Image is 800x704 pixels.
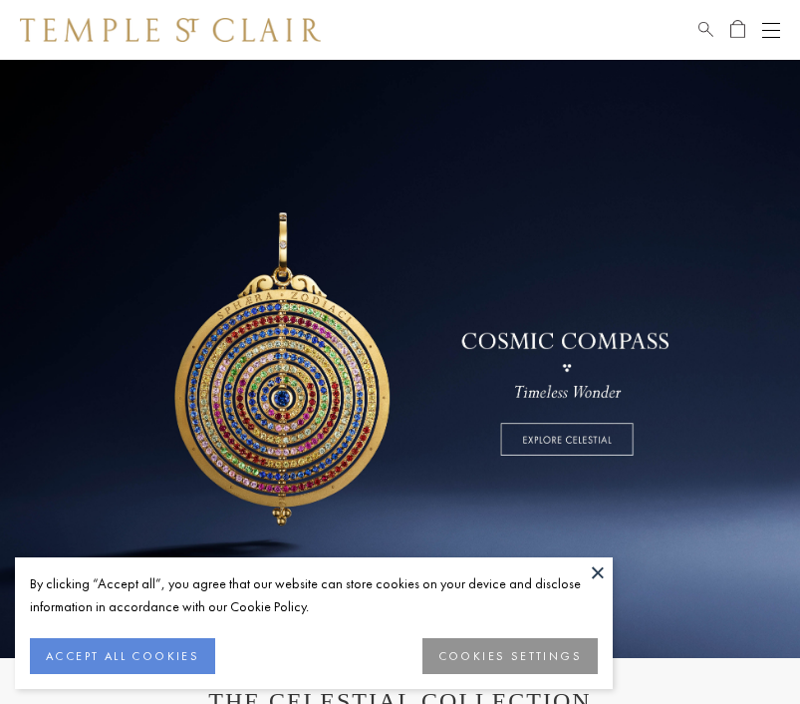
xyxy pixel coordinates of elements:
[422,638,598,674] button: COOKIES SETTINGS
[30,638,215,674] button: ACCEPT ALL COOKIES
[30,572,598,618] div: By clicking “Accept all”, you agree that our website can store cookies on your device and disclos...
[730,18,745,42] a: Open Shopping Bag
[698,18,713,42] a: Search
[762,18,780,42] button: Open navigation
[20,18,321,42] img: Temple St. Clair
